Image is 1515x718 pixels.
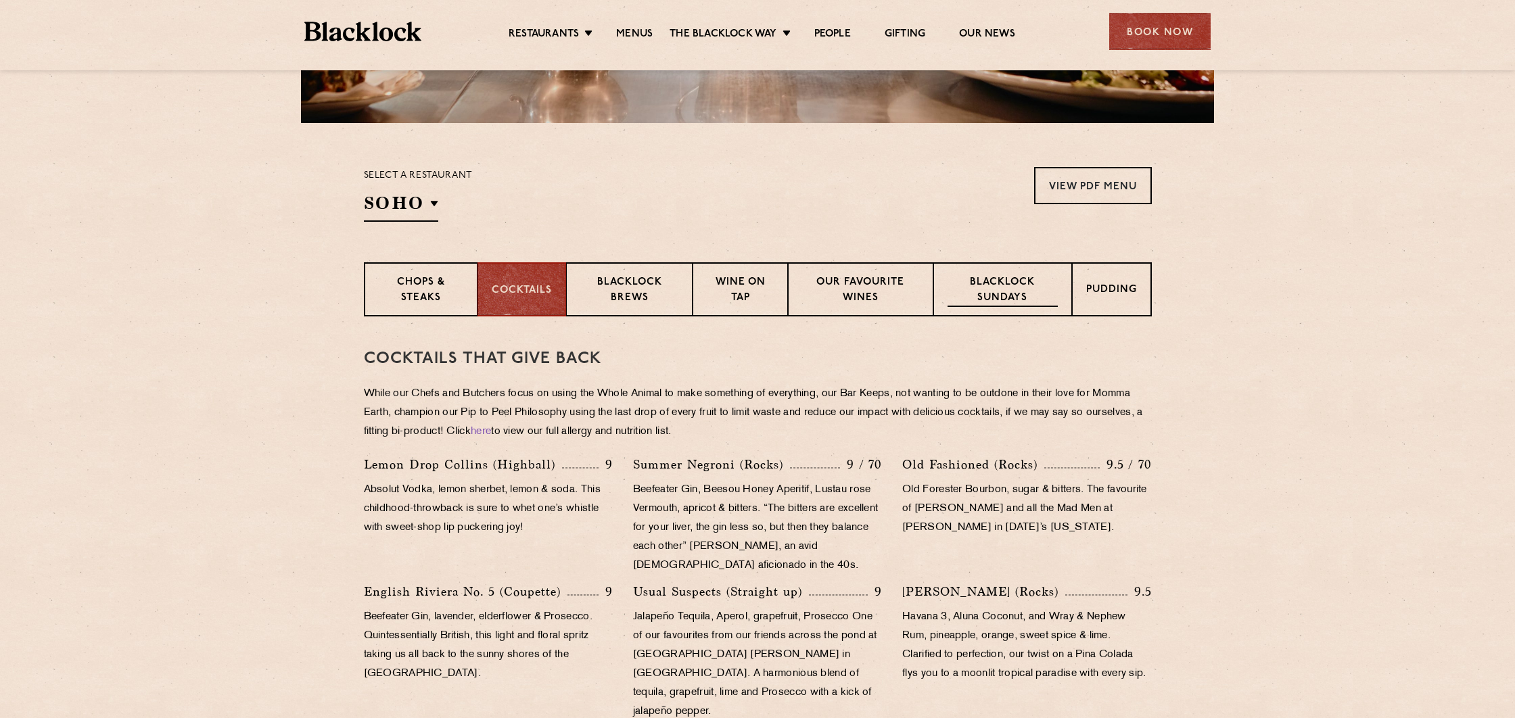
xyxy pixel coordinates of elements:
[364,608,613,684] p: Beefeater Gin, lavender, elderflower & Prosecco. Quintessentially British, this light and floral ...
[633,455,790,474] p: Summer Negroni (Rocks)
[885,28,925,43] a: Gifting
[471,427,491,437] a: here
[492,283,552,299] p: Cocktails
[1109,13,1211,50] div: Book Now
[580,275,679,307] p: Blacklock Brews
[379,275,463,307] p: Chops & Steaks
[1086,283,1137,300] p: Pudding
[670,28,776,43] a: The Blacklock Way
[364,582,567,601] p: English Riviera No. 5 (Coupette)
[902,481,1151,537] p: Old Forester Bourbon, sugar & bitters. The favourite of [PERSON_NAME] and all the Mad Men at [PER...
[1034,167,1152,204] a: View PDF Menu
[1127,583,1152,600] p: 9.5
[364,350,1152,368] h3: Cocktails That Give Back
[633,481,882,575] p: Beefeater Gin, Beesou Honey Aperitif, Lustau rose Vermouth, apricot & bitters. “The bitters are e...
[1100,456,1152,473] p: 9.5 / 70
[948,275,1057,307] p: Blacklock Sundays
[868,583,882,600] p: 9
[707,275,773,307] p: Wine on Tap
[902,582,1065,601] p: [PERSON_NAME] (Rocks)
[364,455,562,474] p: Lemon Drop Collins (Highball)
[902,455,1044,474] p: Old Fashioned (Rocks)
[599,456,613,473] p: 9
[616,28,653,43] a: Menus
[364,385,1152,441] p: While our Chefs and Butchers focus on using the Whole Animal to make something of everything, our...
[840,456,882,473] p: 9 / 70
[959,28,1015,43] a: Our News
[802,275,919,307] p: Our favourite wines
[599,583,613,600] p: 9
[814,28,851,43] a: People
[364,167,473,185] p: Select a restaurant
[304,22,421,41] img: BL_Textured_Logo-footer-cropped.svg
[364,191,438,222] h2: SOHO
[902,608,1151,684] p: Havana 3, Aluna Coconut, and Wray & Nephew Rum, pineapple, orange, sweet spice & lime. Clarified ...
[633,582,809,601] p: Usual Suspects (Straight up)
[364,481,613,537] p: Absolut Vodka, lemon sherbet, lemon & soda. This childhood-throwback is sure to whet one’s whistl...
[509,28,579,43] a: Restaurants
